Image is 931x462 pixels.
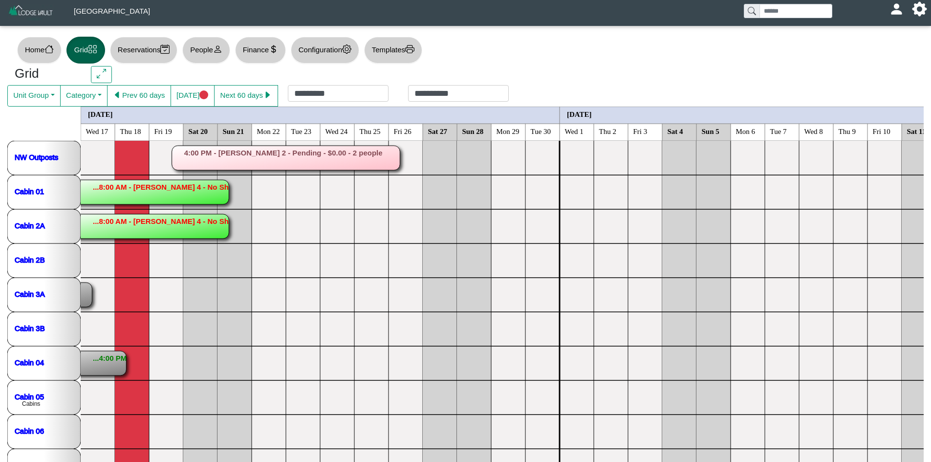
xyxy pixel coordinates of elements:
text: Fri 10 [873,127,890,135]
svg: grid [88,44,97,54]
text: Sat 4 [668,127,684,135]
button: Next 60 dayscaret right fill [214,85,278,107]
text: Wed 1 [565,127,584,135]
text: [DATE] [567,110,592,118]
text: Wed 8 [804,127,823,135]
h3: Grid [15,66,76,82]
button: caret left fillPrev 60 days [107,85,171,107]
text: Fri 3 [633,127,648,135]
button: Configurationgear [291,37,359,64]
text: Mon 29 [497,127,520,135]
text: Sun 21 [223,127,244,135]
a: NW Outposts [15,153,58,161]
button: Category [60,85,108,107]
a: Cabin 3B [15,324,45,332]
button: Templatesprinter [364,37,422,64]
text: Fri 19 [154,127,172,135]
svg: house [44,44,54,54]
button: Peopleperson [182,37,230,64]
text: Fri 26 [394,127,412,135]
text: Thu 18 [120,127,141,135]
input: Check in [288,85,389,102]
button: Unit Group [7,85,61,107]
text: Thu 9 [839,127,856,135]
button: Homehouse [17,37,62,64]
text: Mon 6 [736,127,756,135]
svg: gear [342,44,351,54]
text: [DATE] [88,110,113,118]
text: Sat 11 [907,127,926,135]
text: Sun 28 [462,127,484,135]
text: Tue 7 [770,127,787,135]
svg: search [748,7,756,15]
text: Sun 5 [702,127,719,135]
a: Cabin 04 [15,358,44,366]
text: Wed 24 [325,127,348,135]
text: Sat 20 [189,127,208,135]
button: [DATE]circle fill [171,85,215,107]
svg: caret right fill [263,90,272,100]
a: Cabin 05 [15,392,44,400]
svg: calendar2 check [160,44,170,54]
svg: person fill [893,5,900,13]
svg: arrows angle expand [97,69,106,78]
text: Cabins [22,400,40,407]
svg: circle fill [199,90,209,100]
text: Sat 27 [428,127,448,135]
text: Tue 23 [291,127,312,135]
text: Thu 25 [360,127,381,135]
button: Reservationscalendar2 check [110,37,177,64]
svg: printer [405,44,414,54]
button: Financecurrency dollar [235,37,286,64]
a: Cabin 2A [15,221,45,229]
svg: person [213,44,222,54]
svg: currency dollar [269,44,278,54]
a: Cabin 2B [15,255,45,264]
svg: gear fill [916,5,923,13]
text: Mon 22 [257,127,280,135]
text: Wed 17 [86,127,108,135]
button: Gridgrid [66,37,105,64]
a: Cabin 3A [15,289,45,298]
a: Cabin 06 [15,426,44,435]
text: Tue 30 [531,127,551,135]
svg: caret left fill [113,90,122,100]
img: Z [8,4,54,21]
text: Thu 2 [599,127,616,135]
a: Cabin 01 [15,187,44,195]
input: Check out [408,85,509,102]
button: arrows angle expand [91,66,112,84]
